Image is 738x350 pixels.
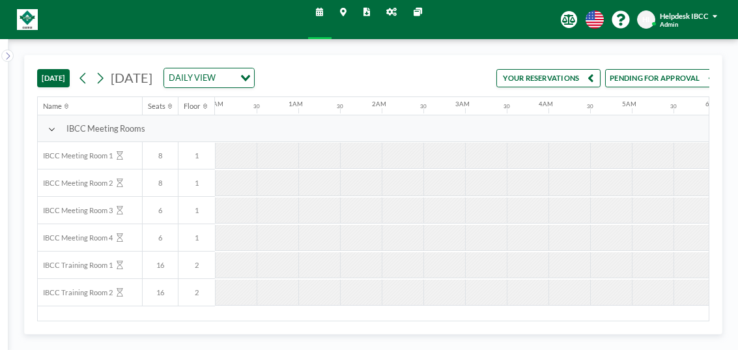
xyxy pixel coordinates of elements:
span: IBCC Meeting Rooms [66,123,145,134]
div: 30 [337,103,343,109]
div: 6AM [705,100,720,108]
button: PENDING FOR APPROVAL [605,69,720,87]
span: 8 [143,179,178,188]
span: Helpdesk IBCC [660,12,709,20]
div: 4AM [539,100,553,108]
button: [DATE] [37,69,70,87]
span: DAILY VIEW [167,71,218,85]
div: 30 [504,103,510,109]
span: Admin [660,21,678,29]
div: Floor [184,102,201,111]
div: 2AM [372,100,386,108]
div: 5AM [622,100,636,108]
input: Search for option [219,71,233,85]
span: 6 [143,206,178,215]
span: 6 [143,233,178,242]
div: 30 [670,103,677,109]
span: 16 [143,288,178,297]
span: IBCC Meeting Room 3 [38,206,113,215]
span: 2 [178,261,215,270]
div: 30 [420,103,427,109]
span: IBCC Meeting Room 4 [38,233,113,242]
span: 8 [143,151,178,160]
span: IBCC Training Room 2 [38,288,113,297]
span: 1 [178,179,215,188]
span: IBCC Training Room 1 [38,261,113,270]
span: IBCC Meeting Room 1 [38,151,113,160]
div: 1AM [289,100,303,108]
div: Search for option [164,68,254,87]
div: 30 [253,103,260,109]
div: 30 [587,103,593,109]
span: 1 [178,206,215,215]
span: [DATE] [111,70,152,85]
div: 3AM [455,100,470,108]
span: IBCC Meeting Room 2 [38,179,113,188]
span: 1 [178,233,215,242]
img: organization-logo [17,9,38,30]
div: Seats [148,102,165,111]
span: 1 [178,151,215,160]
button: YOUR RESERVATIONS [496,69,601,87]
span: HI [642,15,650,24]
div: Name [43,102,62,111]
span: 2 [178,288,215,297]
span: 16 [143,261,178,270]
